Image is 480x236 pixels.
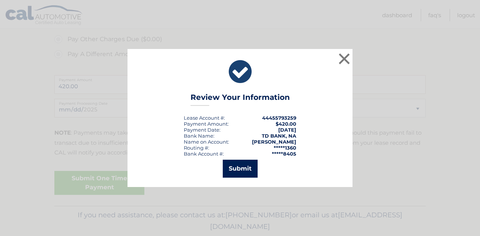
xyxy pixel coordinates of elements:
div: Lease Account #: [184,115,225,121]
div: : [184,127,220,133]
span: [DATE] [278,127,296,133]
div: Bank Name: [184,133,214,139]
strong: 44455793259 [262,115,296,121]
h3: Review Your Information [190,93,290,106]
strong: TD BANK, NA [262,133,296,139]
div: Name on Account: [184,139,229,145]
button: × [337,51,352,66]
div: Routing #: [184,145,209,151]
button: Submit [223,160,258,178]
strong: [PERSON_NAME] [252,139,296,145]
span: Payment Date [184,127,219,133]
div: Bank Account #: [184,151,224,157]
div: Payment Amount: [184,121,229,127]
span: $420.00 [276,121,296,127]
